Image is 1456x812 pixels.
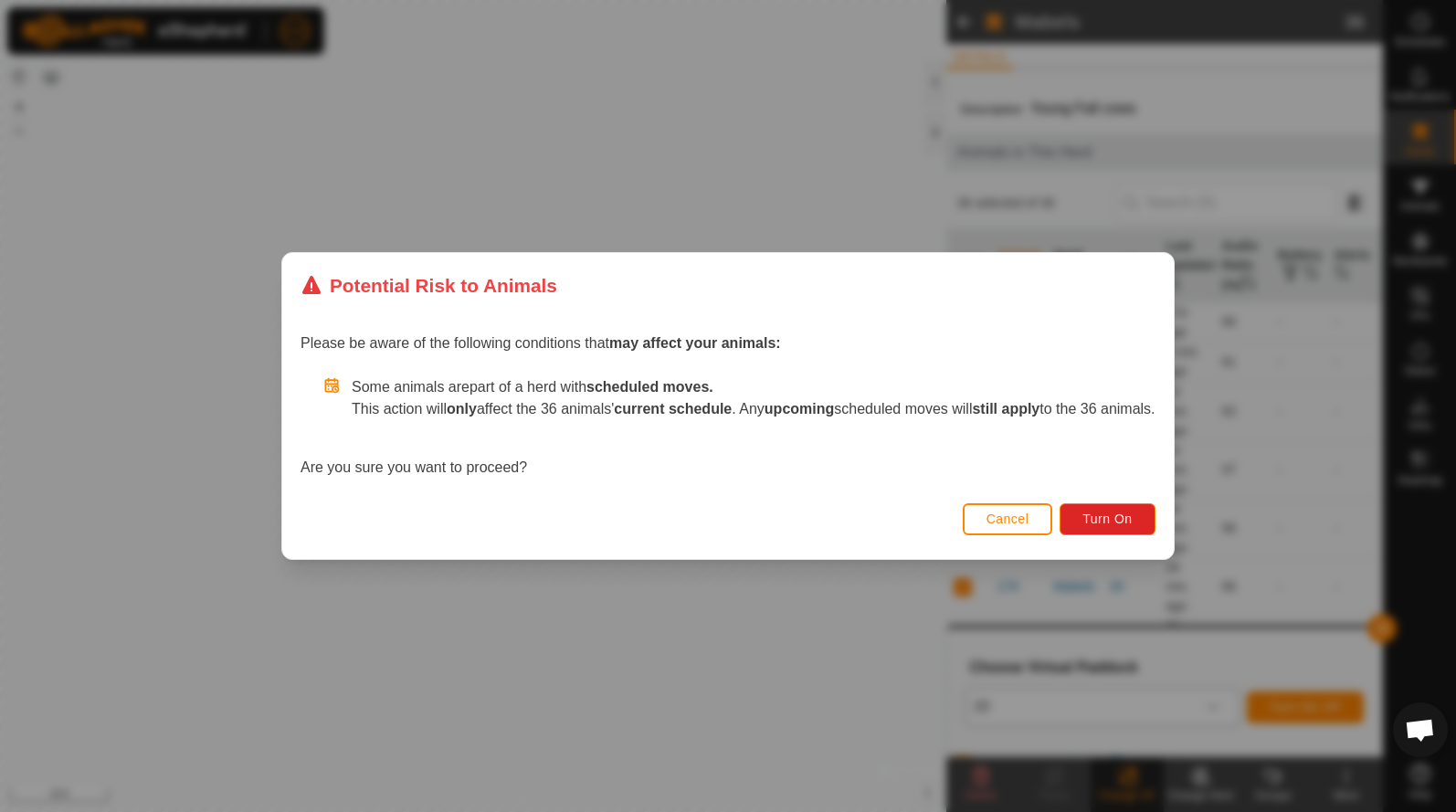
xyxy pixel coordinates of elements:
[352,398,1155,420] p: This action will affect the 36 animals' . Any scheduled moves will to the 36 animals.
[352,376,1155,398] p: Some animals are
[470,379,713,395] span: part of a herd with
[301,271,557,300] div: Potential Risk to Animals
[586,379,713,395] strong: scheduled moves.
[963,503,1053,535] button: Cancel
[615,401,733,417] strong: current schedule
[609,335,781,351] strong: may affect your animals:
[301,335,781,351] span: Please be aware of the following conditions that
[1060,503,1155,535] button: Turn On
[1393,702,1448,757] div: Open chat
[447,401,477,417] strong: only
[986,511,1029,526] span: Cancel
[765,401,834,417] strong: upcoming
[973,401,1040,417] strong: still apply
[1082,511,1132,526] span: Turn On
[301,376,1155,479] div: Are you sure you want to proceed?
